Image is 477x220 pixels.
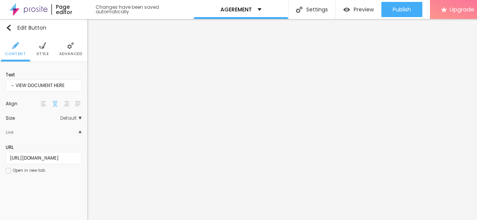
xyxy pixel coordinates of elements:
[220,7,252,12] p: AGEREMENT
[60,116,82,120] span: Default
[96,5,194,14] div: Changes have been saved automatically
[12,42,19,49] img: Icone
[6,71,82,78] div: Text
[6,144,82,151] div: URL
[6,124,82,140] div: IconeLink
[39,42,46,49] img: Icone
[393,6,411,13] span: Publish
[6,101,40,106] div: Align
[336,2,381,17] button: Preview
[381,2,422,17] button: Publish
[354,6,374,13] span: Preview
[36,52,49,56] span: Style
[6,116,60,120] div: Size
[6,128,14,136] div: Link
[343,6,350,13] img: view-1.svg
[6,25,12,31] img: Icone
[5,52,26,56] span: Content
[13,169,45,173] div: Open in new tab
[59,52,82,56] span: Advanced
[41,101,46,106] img: paragraph-left-align.svg
[51,4,88,15] div: Page editor
[67,42,74,49] img: Icone
[450,6,474,13] span: Upgrade
[296,6,302,13] img: Icone
[52,101,58,106] img: paragraph-center-align.svg
[64,101,69,106] img: paragraph-right-align.svg
[79,130,82,133] img: Icone
[75,101,80,106] img: paragraph-justified-align.svg
[6,25,46,31] div: Edit Button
